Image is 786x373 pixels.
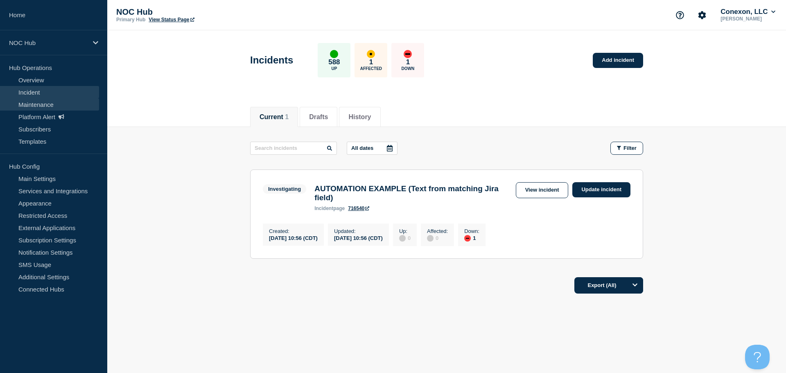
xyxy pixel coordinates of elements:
[693,7,711,24] button: Account settings
[464,234,479,242] div: 1
[719,16,777,22] p: [PERSON_NAME]
[334,228,383,234] p: Updated :
[406,58,410,66] p: 1
[260,113,289,121] button: Current 1
[427,228,448,234] p: Affected :
[464,235,471,242] div: down
[314,184,511,202] h3: AUTOMATION EXAMPLE (Text from matching Jira field)
[404,50,412,58] div: down
[149,17,194,23] a: View Status Page
[402,66,415,71] p: Down
[331,66,337,71] p: Up
[572,182,630,197] a: Update incident
[269,228,318,234] p: Created :
[427,235,434,242] div: disabled
[330,50,338,58] div: up
[348,206,369,211] a: 716540
[367,50,375,58] div: affected
[516,182,569,198] a: View incident
[116,17,145,23] p: Primary Hub
[399,235,406,242] div: disabled
[574,277,643,294] button: Export (All)
[9,39,88,46] p: NOC Hub
[369,58,373,66] p: 1
[399,234,411,242] div: 0
[328,58,340,66] p: 588
[623,145,637,151] span: Filter
[116,7,280,17] p: NOC Hub
[309,113,328,121] button: Drafts
[719,8,777,16] button: Conexon, LLC
[360,66,382,71] p: Affected
[671,7,689,24] button: Support
[250,54,293,66] h1: Incidents
[334,234,383,241] div: [DATE] 10:56 (CDT)
[745,345,770,369] iframe: Help Scout Beacon - Open
[250,142,337,155] input: Search incidents
[285,113,289,120] span: 1
[347,142,398,155] button: All dates
[464,228,479,234] p: Down :
[351,145,373,151] p: All dates
[627,277,643,294] button: Options
[348,113,371,121] button: History
[314,206,333,211] span: incident
[314,206,345,211] p: page
[593,53,643,68] a: Add incident
[399,228,411,234] p: Up :
[610,142,643,155] button: Filter
[269,234,318,241] div: [DATE] 10:56 (CDT)
[263,184,306,194] span: Investigating
[427,234,448,242] div: 0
